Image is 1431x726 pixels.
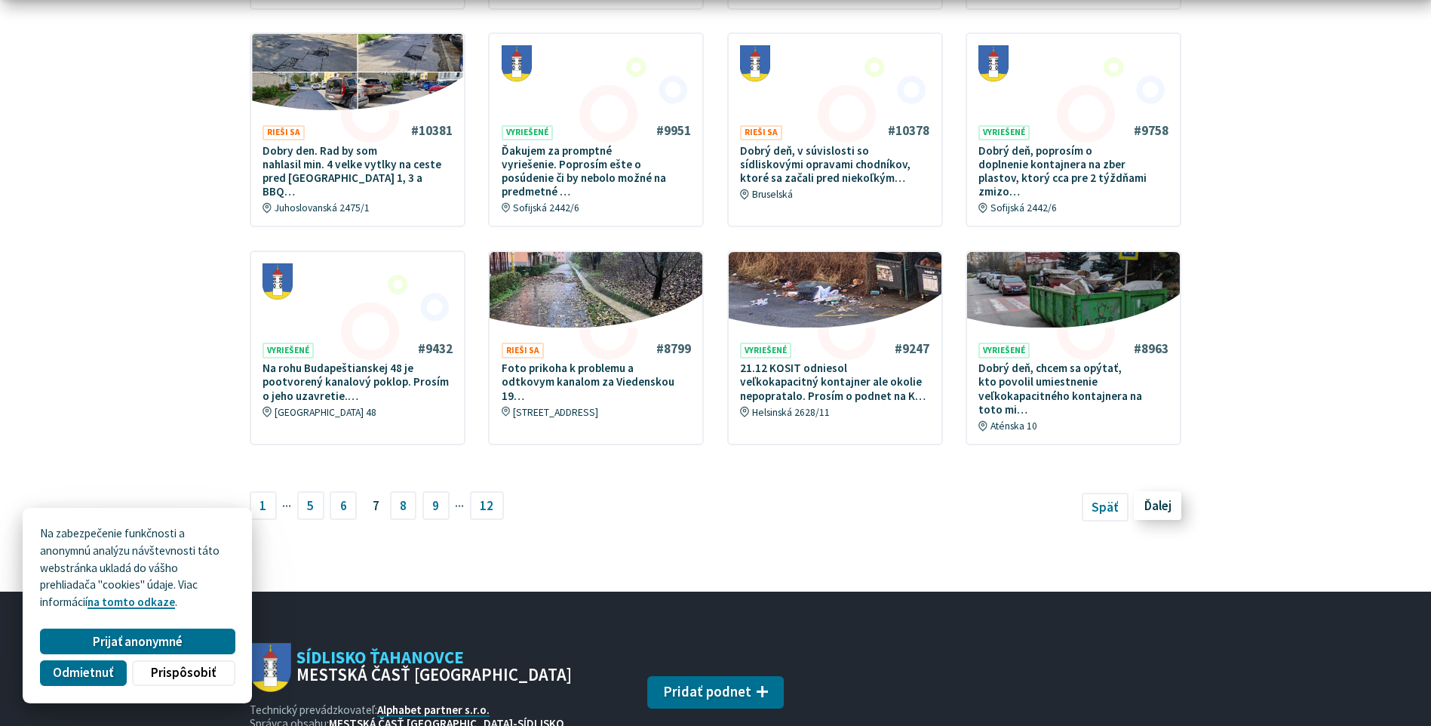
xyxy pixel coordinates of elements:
a: 6 [330,491,357,520]
span: Ďalej [1144,497,1172,514]
a: 5 [297,491,324,520]
p: Dobry den. Rad by som nahlasil min. 4 velke vytlky na ceste pred [GEOGRAPHIC_DATA] 1, 3 a BBQ… [263,144,453,199]
span: Rieši sa [740,125,782,141]
a: Ďalej [1134,491,1181,520]
a: #9247 Vyriešené 21.12 KOSIT odniesol veľkokapacitný kontajner ale okolie nepopratalo. Prosím o po... [729,252,941,430]
span: Bruselská [752,188,793,201]
p: Ďakujem za promptné vyriešenie. Poprosím ešte o posúdenie či by nebolo možné na predmetné … [502,144,692,199]
span: Späť [1092,499,1118,515]
a: #9951 Vyriešené Ďakujem za promptné vyriešenie. Poprosím ešte o posúdenie či by nebolo možné na p... [490,34,702,226]
h4: #9247 [895,341,929,357]
p: 21.12 KOSIT odniesol veľkokapacitný kontajner ale okolie nepopratalo. Prosím o podnet na K… [740,361,930,403]
span: Juhoslovanská 2475/1 [275,201,370,214]
a: 9 [422,491,450,520]
span: Vyriešené [978,343,1030,358]
span: Aténska 10 [990,420,1037,432]
span: Rieši sa [263,125,305,141]
span: ··· [282,493,291,518]
h4: #10381 [411,123,453,139]
a: na tomto odkaze [88,595,175,609]
h4: #9432 [418,341,453,357]
a: Alphabet partner s.r.o. [377,703,490,717]
h4: #9951 [656,123,691,139]
span: Pridať podnet [663,683,751,700]
span: 7 [363,491,390,520]
p: Na zabezpečenie funkčnosti a anonymnú analýzu návštevnosti táto webstránka ukladá do vášho prehli... [40,525,235,611]
span: [GEOGRAPHIC_DATA] 48 [275,406,376,419]
h4: #10378 [888,123,929,139]
a: 1 [250,491,277,520]
span: Rieši sa [502,343,544,358]
span: Sofijská 2442/6 [990,201,1057,214]
span: Mestská časť [GEOGRAPHIC_DATA] [296,666,572,684]
button: Prispôsobiť [132,660,235,686]
button: Pridať podnet [647,676,785,709]
span: ··· [455,493,464,518]
a: #8799 Rieši sa Foto prikoha k problemu a odtkovym kanalom za Viedenskou 19… [STREET_ADDRESS] [490,252,702,430]
span: Vyriešené [502,125,553,141]
span: [STREET_ADDRESS] [513,406,598,419]
a: Späť [1082,493,1129,521]
p: Na rohu Budapeštianskej 48 je pootvorený kanalový poklop. Prosím o jeho uzavretie.… [263,361,453,403]
span: Prispôsobiť [151,665,216,681]
a: 8 [390,491,417,520]
button: Prijať anonymné [40,629,235,654]
p: Dobrý deň, v súvislosti so sídliskovými opravami chodníkov, ktoré sa začali pred niekoľkým… [740,144,930,186]
span: Vyriešené [263,343,314,358]
span: Sofijská 2442/6 [513,201,579,214]
a: #9432 Vyriešené Na rohu Budapeštianskej 48 je pootvorený kanalový poklop. Prosím o jeho uzavretie... [251,252,464,430]
a: 12 [470,491,504,520]
p: Dobrý deň, chcem sa opýtať, kto povolil umiestnenie veľkokapacitného kontajnera na toto mi… [978,361,1168,417]
span: Sídlisko Ťahanovce [291,649,573,684]
a: #10378 Rieši sa Dobrý deň, v súvislosti so sídliskovými opravami chodníkov, ktoré sa začali pred ... [729,34,941,212]
button: Odmietnuť [40,660,126,686]
span: Vyriešené [978,125,1030,141]
h4: #8963 [1134,341,1168,357]
span: Vyriešené [740,343,791,358]
p: Foto prikoha k problemu a odtkovym kanalom za Viedenskou 19… [502,361,692,403]
a: #9758 Vyriešené Dobrý deň, poprosím o doplnenie kontajnera na zber plastov, ktorý cca pre 2 týždň... [967,34,1180,226]
span: Prijať anonymné [93,634,183,650]
a: #8963 Vyriešené Dobrý deň, chcem sa opýtať, kto povolil umiestnenie veľkokapacitného kontajnera n... [967,252,1180,444]
h4: #9758 [1134,123,1168,139]
a: Logo Sídlisko Ťahanovce, prejsť na domovskú stránku. [250,643,573,692]
img: Prejsť na domovskú stránku [250,643,291,692]
span: Odmietnuť [53,665,113,681]
a: #10381 Rieši sa Dobry den. Rad by som nahlasil min. 4 velke vytlky na ceste pred [GEOGRAPHIC_DATA... [251,34,464,226]
span: Helsinská 2628/11 [752,406,830,419]
p: Dobrý deň, poprosím o doplnenie kontajnera na zber plastov, ktorý cca pre 2 týždňami zmizo… [978,144,1168,199]
h4: #8799 [656,341,691,357]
